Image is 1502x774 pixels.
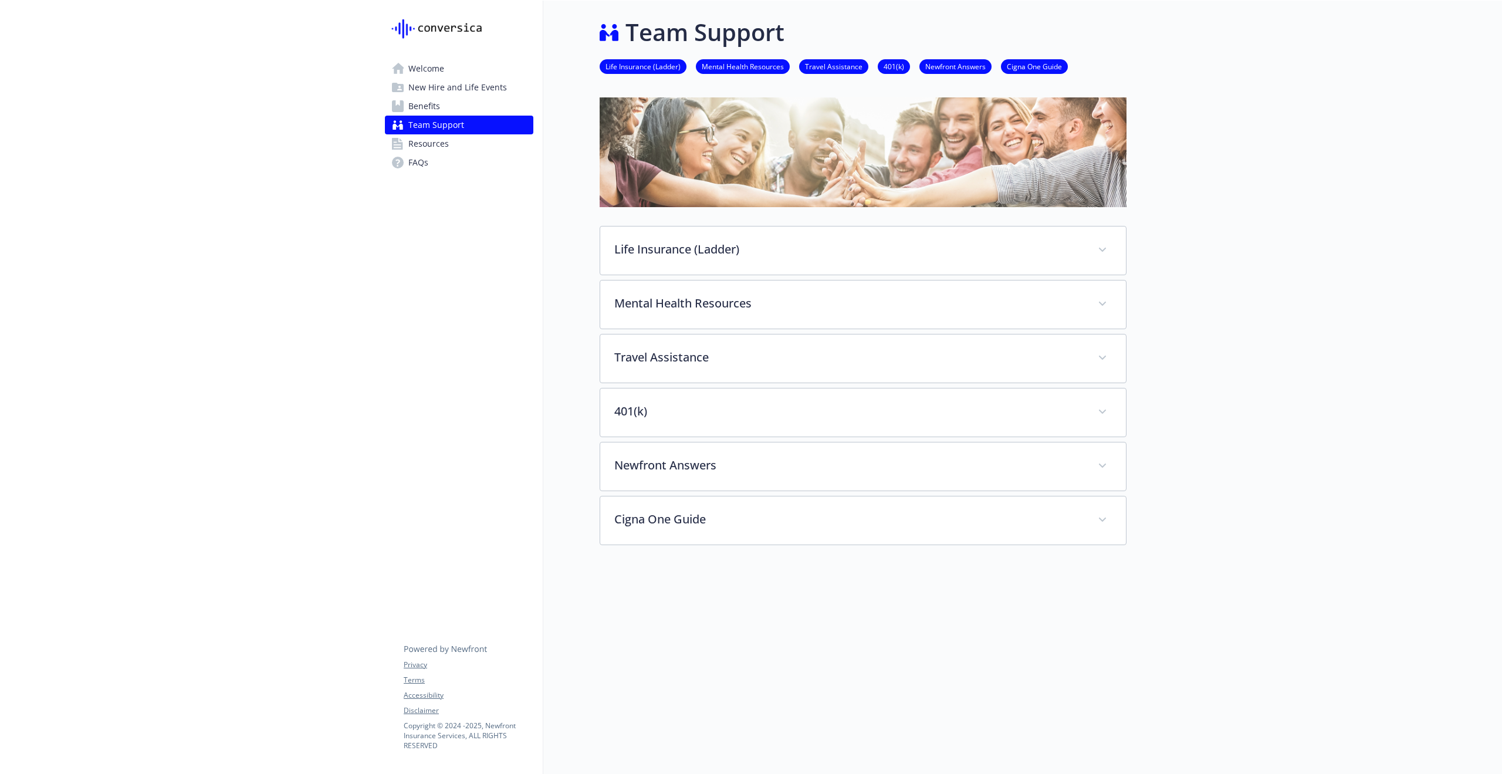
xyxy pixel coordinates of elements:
p: 401(k) [614,403,1084,420]
a: 401(k) [878,60,910,72]
a: FAQs [385,153,533,172]
a: Travel Assistance [799,60,868,72]
img: team support page banner [600,97,1126,207]
a: Disclaimer [404,705,533,716]
a: Resources [385,134,533,153]
a: Benefits [385,97,533,116]
div: Life Insurance (Ladder) [600,227,1126,275]
div: 401(k) [600,388,1126,437]
p: Travel Assistance [614,349,1084,366]
a: New Hire and Life Events [385,78,533,97]
p: Cigna One Guide [614,511,1084,528]
span: Team Support [408,116,464,134]
div: Newfront Answers [600,442,1126,491]
p: Life Insurance (Ladder) [614,241,1084,258]
p: Newfront Answers [614,457,1084,474]
div: Cigna One Guide [600,496,1126,545]
div: Mental Health Resources [600,280,1126,329]
span: Resources [408,134,449,153]
a: Cigna One Guide [1001,60,1068,72]
div: Travel Assistance [600,334,1126,383]
a: Life Insurance (Ladder) [600,60,686,72]
a: Privacy [404,660,533,670]
span: Benefits [408,97,440,116]
a: Mental Health Resources [696,60,790,72]
span: Welcome [408,59,444,78]
a: Welcome [385,59,533,78]
a: Terms [404,675,533,685]
a: Accessibility [404,690,533,701]
span: FAQs [408,153,428,172]
p: Copyright © 2024 - 2025 , Newfront Insurance Services, ALL RIGHTS RESERVED [404,721,533,751]
p: Mental Health Resources [614,295,1084,312]
span: New Hire and Life Events [408,78,507,97]
a: Team Support [385,116,533,134]
a: Newfront Answers [919,60,992,72]
h1: Team Support [625,15,784,50]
